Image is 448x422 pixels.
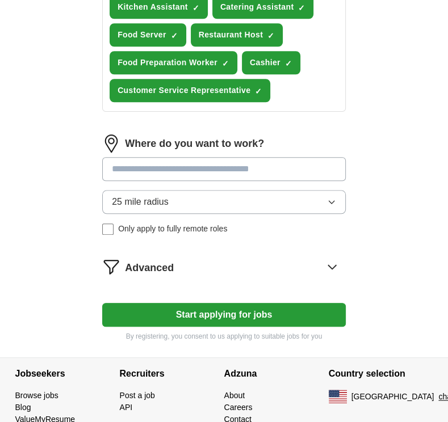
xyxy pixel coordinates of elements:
[102,190,346,214] button: 25 mile radius
[118,57,217,69] span: Food Preparation Worker
[298,3,305,12] span: ✓
[242,51,300,74] button: Cashier✓
[191,23,283,47] button: Restaurant Host✓
[125,136,264,151] label: Where do you want to work?
[224,391,245,400] a: About
[192,3,199,12] span: ✓
[255,87,262,96] span: ✓
[102,258,120,276] img: filter
[118,1,188,13] span: Kitchen Assistant
[112,195,169,209] span: 25 mile radius
[171,31,178,40] span: ✓
[102,223,114,235] input: Only apply to fully remote roles
[125,260,174,276] span: Advanced
[102,134,120,153] img: location.png
[267,31,274,40] span: ✓
[329,358,433,390] h4: Country selection
[118,85,250,96] span: Customer Service Representative
[102,331,346,341] p: By registering, you consent to us applying to suitable jobs for you
[329,390,347,403] img: US flag
[118,223,227,235] span: Only apply to fully remote roles
[120,403,133,412] a: API
[15,391,58,400] a: Browse jobs
[224,403,253,412] a: Careers
[250,57,280,69] span: Cashier
[110,23,186,47] button: Food Server✓
[110,79,270,102] button: Customer Service Representative✓
[199,29,263,41] span: Restaurant Host
[285,59,292,68] span: ✓
[220,1,294,13] span: Catering Assistant
[110,51,237,74] button: Food Preparation Worker✓
[222,59,229,68] span: ✓
[120,391,155,400] a: Post a job
[102,303,346,327] button: Start applying for jobs
[118,29,166,41] span: Food Server
[15,403,31,412] a: Blog
[351,391,434,403] span: [GEOGRAPHIC_DATA]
